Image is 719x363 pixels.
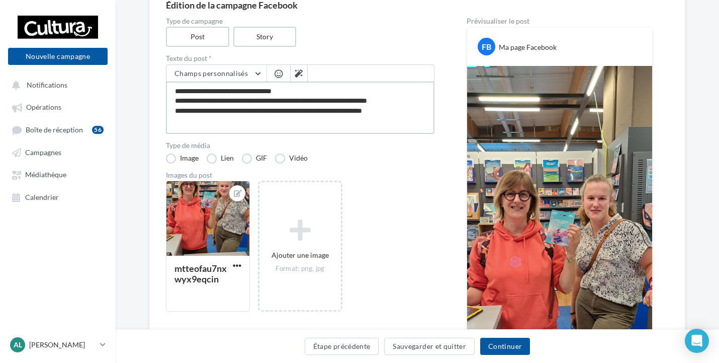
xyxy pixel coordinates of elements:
[242,154,267,164] label: GIF
[8,48,108,65] button: Nouvelle campagne
[166,154,199,164] label: Image
[26,103,61,112] span: Opérations
[27,81,67,89] span: Notifications
[25,193,59,201] span: Calendrier
[25,148,61,157] span: Campagnes
[275,154,308,164] label: Vidéo
[174,69,248,78] span: Champs personnalisés
[174,263,227,284] div: mtteofau7nxwyx9eqcin
[6,98,110,116] a: Opérations
[480,338,530,355] button: Continuer
[478,38,495,55] div: FB
[467,18,653,25] div: Prévisualiser le post
[6,188,110,206] a: Calendrier
[6,120,110,139] a: Boîte de réception56
[166,1,669,10] div: Édition de la campagne Facebook
[6,143,110,161] a: Campagnes
[166,65,266,82] button: Champs personnalisés
[685,329,709,353] div: Open Intercom Messenger
[166,172,434,179] div: Images du post
[6,165,110,183] a: Médiathèque
[26,125,83,134] span: Boîte de réception
[166,55,434,62] label: Texte du post *
[14,340,22,350] span: Al
[233,27,297,47] label: Story
[166,27,229,47] label: Post
[384,338,475,355] button: Sauvegarder et quitter
[92,126,104,134] div: 56
[6,76,106,94] button: Notifications
[25,171,66,179] span: Médiathèque
[166,18,434,25] label: Type de campagne
[305,338,379,355] button: Étape précédente
[29,340,96,350] p: [PERSON_NAME]
[499,42,557,52] div: Ma page Facebook
[166,142,434,149] label: Type de média
[8,335,108,354] a: Al [PERSON_NAME]
[207,154,234,164] label: Lien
